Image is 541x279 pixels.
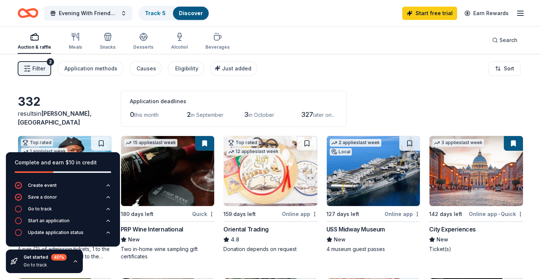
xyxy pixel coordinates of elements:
img: Image for Oriental Trading [224,136,317,206]
div: 3 applies last week [432,139,484,147]
div: Top rated [21,139,53,146]
button: Auction & raffle [18,29,51,54]
a: Start free trial [402,7,457,20]
a: Earn Rewards [460,7,513,20]
div: 40 % [51,254,67,261]
div: Snacks [100,44,116,50]
div: Desserts [133,44,153,50]
span: 3 [244,111,248,118]
div: Ticket(s) [429,245,523,253]
button: Eligibility [168,61,204,76]
a: Image for PRP Wine International15 applieslast week180 days leftQuickPRP Wine InternationalNewTwo... [121,136,215,260]
button: Go to track [15,205,111,217]
button: Filter2 [18,61,51,76]
div: 4 museum guest passes [326,245,421,253]
a: Image for Oriental TradingTop rated12 applieslast week159 days leftOnline appOriental Trading4.8D... [223,136,318,253]
div: 12 applies last week [227,148,280,156]
div: 142 days left [429,210,462,219]
button: Alcohol [171,29,188,54]
a: Home [18,4,38,22]
div: Quick [192,209,215,219]
div: Go to track [28,206,52,212]
span: Evening With Friends Gala: A Night in [GEOGRAPHIC_DATA] [59,9,118,18]
img: Image for USS Midway Museum [327,136,420,206]
button: Just added [210,61,257,76]
span: later on... [313,112,335,118]
button: Sort [489,61,520,76]
div: results [18,109,112,127]
span: New [436,235,448,244]
div: 127 days left [326,210,359,219]
div: Go to track [24,262,67,268]
span: this month [134,112,159,118]
button: Application methods [57,61,123,76]
button: Snacks [100,29,116,54]
div: Application methods [64,64,117,73]
span: • [498,211,500,217]
div: Oriental Trading [223,225,269,234]
div: 15 applies last week [124,139,177,147]
span: Filter [32,64,45,73]
div: PRP Wine International [121,225,183,234]
button: Evening With Friends Gala: A Night in [GEOGRAPHIC_DATA] [44,6,132,21]
div: Get started [24,254,67,261]
div: Causes [137,64,156,73]
div: Application deadlines [130,97,337,106]
div: 332 [18,94,112,109]
button: Track· 5Discover [138,6,209,21]
div: Online app Quick [469,209,523,219]
button: Desserts [133,29,153,54]
span: Sort [504,64,514,73]
span: Search [499,36,517,45]
div: Two in-home wine sampling gift certificates [121,245,215,260]
span: in [18,110,92,126]
div: Meals [69,44,82,50]
img: Image for City Experiences [429,136,523,206]
div: Beverages [205,44,230,50]
span: 2 [187,111,191,118]
div: Eligibility [175,64,198,73]
div: 180 days left [121,210,153,219]
span: New [128,235,140,244]
div: USS Midway Museum [326,225,385,234]
div: Complete and earn $10 in credit [15,158,111,167]
button: Save a donor [15,193,111,205]
button: Start an application [15,217,111,229]
span: [PERSON_NAME], [GEOGRAPHIC_DATA] [18,110,92,126]
button: Beverages [205,29,230,54]
div: City Experiences [429,225,476,234]
div: Save a donor [28,194,57,200]
button: Meals [69,29,82,54]
div: Update application status [28,230,84,236]
span: 4.8 [231,235,239,244]
a: Discover [179,10,203,16]
img: Image for PRP Wine International [121,136,215,206]
button: Search [486,33,523,48]
div: Donation depends on request [223,245,318,253]
span: New [334,235,346,244]
div: Create event [28,182,57,188]
span: in September [191,112,223,118]
div: Online app [385,209,420,219]
button: Update application status [15,229,111,241]
div: 2 applies last week [330,139,381,147]
div: Auction & raffle [18,44,51,50]
span: Just added [222,65,251,72]
div: Top rated [227,139,259,146]
button: Causes [129,61,162,76]
div: Online app [282,209,318,219]
a: Image for Hollywood Wax Museum (Hollywood)Top rated1 applylast week166 days leftOnline app•Quick[... [18,136,112,260]
div: 159 days left [223,210,256,219]
a: Image for USS Midway Museum2 applieslast weekLocal127 days leftOnline appUSS Midway MuseumNew4 mu... [326,136,421,253]
a: Track· 5 [145,10,166,16]
div: Start an application [28,218,70,224]
div: 2 [47,58,54,66]
div: Alcohol [171,44,188,50]
span: 0 [130,111,134,118]
a: Image for City Experiences3 applieslast week142 days leftOnline app•QuickCity ExperiencesNewTicke... [429,136,523,253]
span: 327 [301,111,313,118]
button: Create event [15,182,111,193]
span: in October [248,112,274,118]
div: Local [330,148,352,156]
